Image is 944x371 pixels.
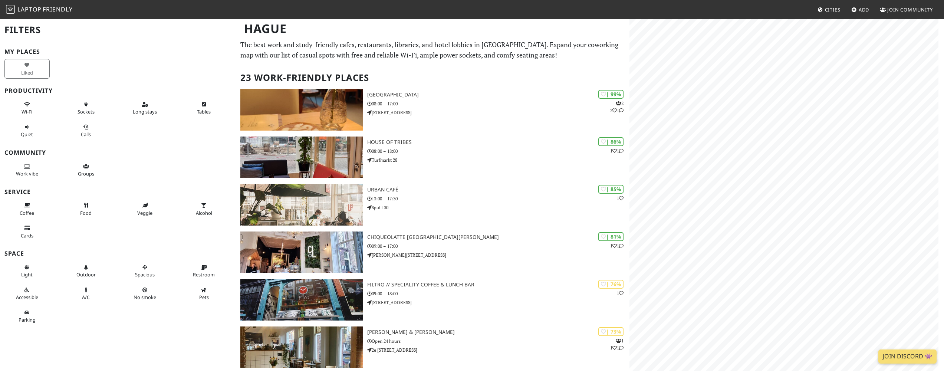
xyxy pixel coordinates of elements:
[367,92,629,98] h3: [GEOGRAPHIC_DATA]
[887,6,933,13] span: Join Community
[236,326,629,368] a: Michel Boulangerie & Patisserie | 73% 111 [PERSON_NAME] & [PERSON_NAME] Open 24 hours 2e [STREET_...
[4,188,231,196] h3: Service
[367,187,629,193] h3: Urban Café
[20,210,34,216] span: Coffee
[19,316,36,323] span: Parking
[617,290,624,297] p: 1
[610,242,624,249] p: 1 1
[4,199,50,219] button: Coffee
[21,271,33,278] span: Natural light
[135,271,155,278] span: Spacious
[367,234,629,240] h3: Chiqueolatte [GEOGRAPHIC_DATA][PERSON_NAME]
[598,90,624,98] div: | 99%
[617,195,624,202] p: 1
[4,250,231,257] h3: Space
[122,284,168,303] button: No smoke
[367,338,629,345] p: Open 24 hours
[610,337,624,351] p: 1 1 1
[4,222,50,242] button: Cards
[80,210,92,216] span: Food
[240,39,625,61] p: The best work and study-friendly cafes, restaurants, libraries, and hotel lobbies in [GEOGRAPHIC_...
[4,19,231,41] h2: Filters
[21,232,33,239] span: Credit cards
[197,108,211,115] span: Work-friendly tables
[367,148,629,155] p: 08:00 – 18:00
[859,6,869,13] span: Add
[367,139,629,145] h3: House of Tribes
[82,294,90,301] span: Air conditioned
[598,232,624,241] div: | 81%
[367,100,629,107] p: 08:00 – 17:00
[610,147,624,154] p: 1 1
[240,89,362,131] img: Barista Cafe Frederikstraat
[63,284,109,303] button: A/C
[181,98,227,118] button: Tables
[137,210,152,216] span: Veggie
[63,121,109,141] button: Calls
[199,294,209,301] span: Pet friendly
[236,279,629,321] a: Filtro // Speciality Coffee & Lunch Bar | 76% 1 Filtro // Speciality Coffee & Lunch Bar 09:00 – 1...
[63,160,109,180] button: Groups
[6,3,73,16] a: LaptopFriendly LaptopFriendly
[193,271,215,278] span: Restroom
[848,3,872,16] a: Add
[236,184,629,226] a: Urban Café | 85% 1 Urban Café 13:00 – 17:30 Spui 130
[240,184,362,226] img: Urban Café
[240,232,362,273] img: Chiqueolatte Den Haag
[598,137,624,146] div: | 86%
[240,66,625,89] h2: 23 Work-Friendly Places
[878,349,937,364] a: Join Discord 👾
[6,5,15,14] img: LaptopFriendly
[78,170,94,177] span: Group tables
[240,279,362,321] img: Filtro // Speciality Coffee & Lunch Bar
[367,252,629,259] p: [PERSON_NAME][STREET_ADDRESS]
[196,210,212,216] span: Alcohol
[63,261,109,281] button: Outdoor
[22,108,32,115] span: Stable Wi-Fi
[236,232,629,273] a: Chiqueolatte Den Haag | 81% 11 Chiqueolatte [GEOGRAPHIC_DATA][PERSON_NAME] 09:00 – 17:00 [PERSON_...
[134,294,156,301] span: Smoke free
[4,48,231,55] h3: My Places
[238,19,628,39] h1: Hague
[367,347,629,354] p: 2e [STREET_ADDRESS]
[367,243,629,250] p: 09:00 – 17:00
[181,261,227,281] button: Restroom
[367,329,629,335] h3: [PERSON_NAME] & [PERSON_NAME]
[133,108,157,115] span: Long stays
[63,98,109,118] button: Sockets
[43,5,72,13] span: Friendly
[240,137,362,178] img: House of Tribes
[78,108,95,115] span: Power sockets
[815,3,843,16] a: Cities
[367,109,629,116] p: [STREET_ADDRESS]
[598,185,624,193] div: | 85%
[610,100,624,114] p: 2 2 1
[16,170,38,177] span: People working
[4,284,50,303] button: Accessible
[240,326,362,368] img: Michel Boulangerie & Patisserie
[598,280,624,288] div: | 76%
[63,199,109,219] button: Food
[598,327,624,336] div: | 73%
[4,149,231,156] h3: Community
[122,98,168,118] button: Long stays
[4,87,231,94] h3: Productivity
[181,199,227,219] button: Alcohol
[367,299,629,306] p: [STREET_ADDRESS]
[825,6,841,13] span: Cities
[236,137,629,178] a: House of Tribes | 86% 11 House of Tribes 08:00 – 18:00 Turfmarkt 28
[367,204,629,211] p: Spui 130
[21,131,33,138] span: Quiet
[4,306,50,326] button: Parking
[236,89,629,131] a: Barista Cafe Frederikstraat | 99% 221 [GEOGRAPHIC_DATA] 08:00 – 17:00 [STREET_ADDRESS]
[367,290,629,297] p: 09:00 – 18:00
[122,261,168,281] button: Spacious
[4,121,50,141] button: Quiet
[367,195,629,202] p: 13:00 – 17:30
[4,261,50,281] button: Light
[16,294,38,301] span: Accessible
[181,284,227,303] button: Pets
[76,271,96,278] span: Outdoor area
[4,160,50,180] button: Work vibe
[122,199,168,219] button: Veggie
